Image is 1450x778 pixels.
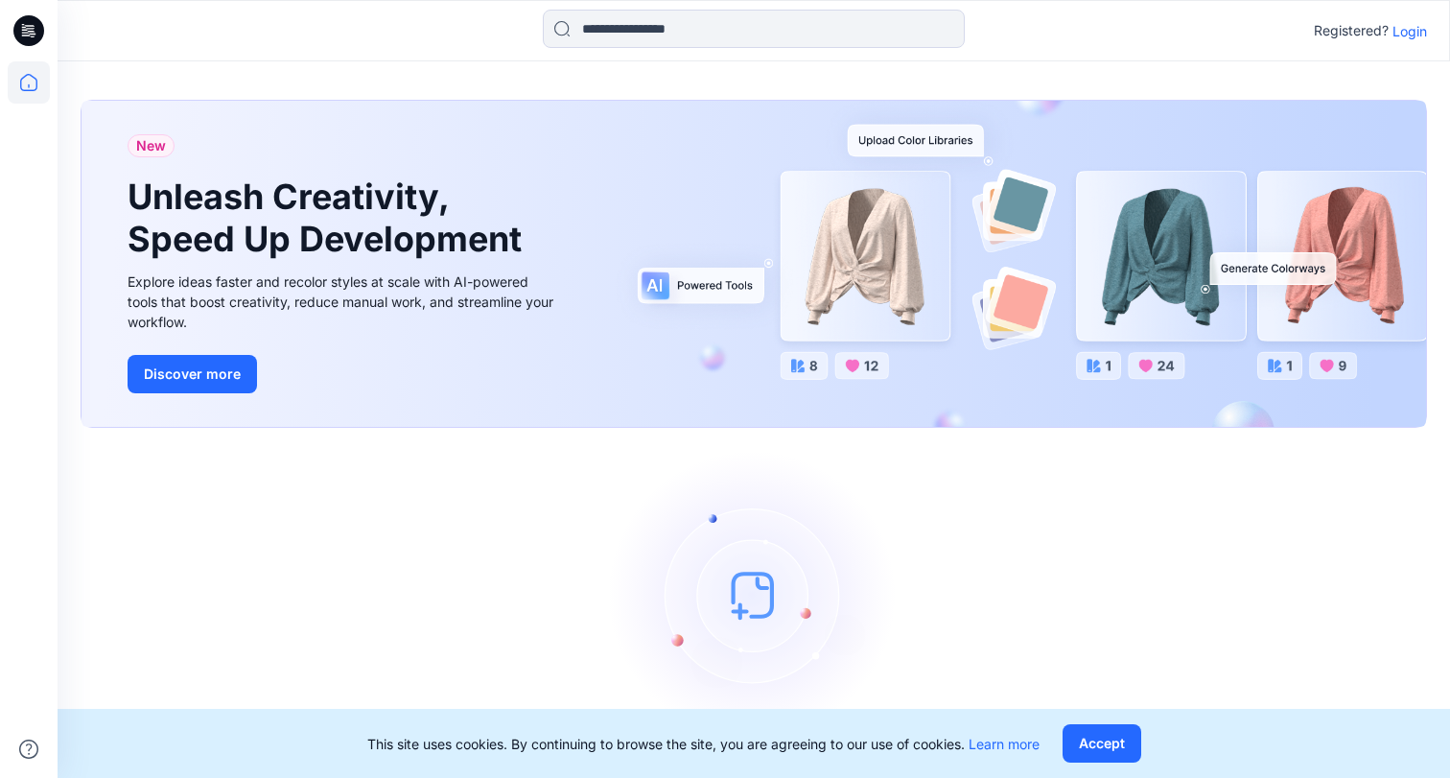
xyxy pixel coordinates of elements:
[128,355,257,393] button: Discover more
[128,177,530,259] h1: Unleash Creativity, Speed Up Development
[610,451,898,739] img: empty-state-image.svg
[1063,724,1141,763] button: Accept
[969,736,1040,752] a: Learn more
[1314,19,1389,42] p: Registered?
[1392,21,1427,41] p: Login
[128,271,559,332] div: Explore ideas faster and recolor styles at scale with AI-powered tools that boost creativity, red...
[128,355,559,393] a: Discover more
[136,134,166,157] span: New
[367,734,1040,754] p: This site uses cookies. By continuing to browse the site, you are agreeing to our use of cookies.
